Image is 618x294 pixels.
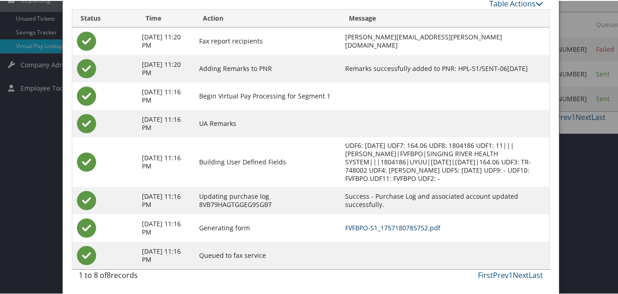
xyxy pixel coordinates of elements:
[195,213,341,241] td: Generating form
[137,82,195,109] td: [DATE] 11:16 PM
[79,269,184,284] div: 1 to 8 of records
[341,186,549,213] td: Success - Purchase Log and associated account updated successfully.
[195,82,341,109] td: Begin Virtual Pay Processing for Segment 1
[137,54,195,82] td: [DATE] 11:20 PM
[137,136,195,186] td: [DATE] 11:16 PM
[195,136,341,186] td: Building User Defined Fields
[137,213,195,241] td: [DATE] 11:16 PM
[137,241,195,268] td: [DATE] 11:16 PM
[345,223,440,231] a: FVFBPO-S1_1757180785752.pdf
[195,54,341,82] td: Adding Remarks to PNR
[478,269,493,279] a: First
[195,241,341,268] td: Queued to fax service
[195,27,341,54] td: Fax report recipients
[137,9,195,27] th: Time: activate to sort column ascending
[529,269,543,279] a: Last
[137,27,195,54] td: [DATE] 11:20 PM
[107,269,111,279] span: 8
[72,9,138,27] th: Status: activate to sort column ascending
[137,186,195,213] td: [DATE] 11:16 PM
[195,9,341,27] th: Action: activate to sort column ascending
[195,186,341,213] td: Updating purchase log 8VB79HAGTGGEG9SGBT
[341,9,549,27] th: Message: activate to sort column ascending
[341,54,549,82] td: Remarks successfully added to PNR: HPL-S1/SENT-06[DATE]
[341,27,549,54] td: [PERSON_NAME][EMAIL_ADDRESS][PERSON_NAME][DOMAIN_NAME]
[493,269,509,279] a: Prev
[195,109,341,136] td: UA Remarks
[137,109,195,136] td: [DATE] 11:16 PM
[341,136,549,186] td: UDF6: [DATE] UDF7: 164.06 UDF8: 1804186 UDF1: 11|||[PERSON_NAME]|FVFBPO|SINGING RIVER HEALTH SYST...
[509,269,513,279] a: 1
[513,269,529,279] a: Next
